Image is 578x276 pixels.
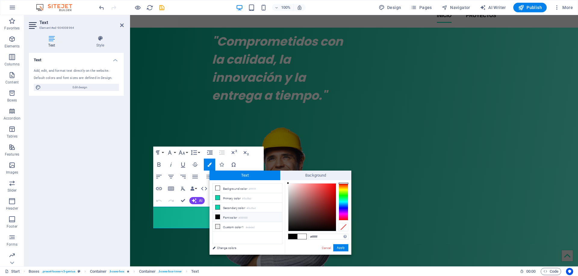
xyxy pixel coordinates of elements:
[34,68,119,74] div: Add, edit, and format text directly on the website.
[6,170,18,175] p: Images
[6,206,18,211] p: Header
[146,4,153,11] i: Reload page
[165,147,177,159] button: Font Family
[7,134,17,139] p: Tables
[439,3,473,12] button: Navigator
[297,5,302,10] i: On resize automatically adjust zoom level to fit chosen device.
[42,268,75,275] span: . preset-boxes-v3-genius
[242,197,251,201] small: #0cd5ad
[288,234,297,239] span: #000000
[7,224,17,229] p: Footer
[177,195,189,207] button: Confirm (Ctrl+⏎)
[216,159,227,171] button: Icons
[43,84,117,91] span: Edit design
[477,3,508,12] button: AI Writer
[376,3,404,12] button: Design
[7,98,17,103] p: Boxes
[177,147,189,159] button: Font Size
[4,116,20,121] p: Accordion
[29,268,199,275] nav: breadcrumb
[204,171,215,183] button: Unordered List
[34,76,119,81] div: Default colors and font sizes are defined in Design.
[39,25,112,31] h3: Element #ed-904008964
[281,4,291,11] h6: 100%
[29,268,39,275] span: Click to select. Double-click to edit
[240,147,252,159] button: Subscript
[29,35,77,48] h4: Text
[189,197,205,204] button: AI
[333,244,348,251] button: Apply
[189,147,201,159] button: Line Height
[177,183,189,195] button: Clear Formatting
[189,183,198,195] button: Data Bindings
[78,270,80,273] i: This element is a customizable preset
[5,62,20,67] p: Columns
[520,268,536,275] h6: Session time
[134,4,141,11] button: Click here to leave preview mode and continue editing
[213,183,282,193] li: Background color
[7,242,17,247] p: Forms
[77,35,124,48] h4: Style
[376,3,404,12] div: Design (Ctrl+Alt+Y)
[153,171,165,183] button: Align Left
[98,4,105,11] i: Undo: Change the icon color (Ctrl+Z)
[5,268,20,275] a: Click to cancel selection. Double-click to open Pages
[526,268,536,275] span: 00 00
[213,203,282,212] li: Secondary color
[552,3,575,12] button: More
[213,212,282,222] li: Font color
[543,268,558,275] span: Code
[158,4,165,11] button: save
[228,159,239,171] button: Special Characters
[379,5,401,11] span: Design
[210,171,281,180] span: Text
[158,4,165,11] i: Save (Ctrl+S)
[34,84,119,91] button: Edit design
[554,5,573,11] span: More
[153,183,165,195] button: Insert Link
[189,171,201,183] button: Align Justify
[480,5,506,11] span: AI Writer
[204,147,216,159] button: Increase Indent
[153,195,165,207] button: Undo (Ctrl+Z)
[213,193,282,203] li: Primary color
[210,244,279,252] a: Change colors
[280,171,351,180] span: Background
[153,159,165,171] button: Bold (Ctrl+B)
[442,5,470,11] span: Navigator
[272,4,294,11] button: 100%
[213,222,282,232] li: Custom color 1
[216,147,228,159] button: Decrease Indent
[191,268,199,275] span: Click to select. Double-click to edit
[98,4,105,11] button: undo
[530,269,531,274] span: :
[158,268,182,275] span: . boxes-box-inner
[339,223,348,231] div: Clear Color Selection
[165,171,177,183] button: Align Center
[228,147,240,159] button: Superscript
[247,206,256,211] small: #0cd5ad
[204,159,215,171] button: Colors
[408,3,434,12] button: Pages
[189,159,201,171] button: Strikethrough
[139,268,156,275] span: Click to select. Double-click to edit
[127,270,129,273] i: Element contains an animation
[411,5,432,11] span: Pages
[177,159,189,171] button: Underline (Ctrl+U)
[90,268,107,275] span: Click to select. Double-click to edit
[5,80,19,85] p: Content
[29,53,124,64] h4: Text
[146,4,153,11] button: reload
[297,234,306,239] span: #ffffff
[198,183,210,195] button: HTML
[153,147,165,159] button: Paragraph Format
[4,26,20,31] p: Favorites
[513,3,547,12] button: Publish
[35,4,80,11] img: Editor Logo
[566,268,573,275] button: Usercentrics
[518,5,542,11] span: Publish
[39,20,124,25] h2: Text
[165,183,177,195] button: Insert Table
[109,268,124,275] span: . boxes-box
[165,159,177,171] button: Italic (Ctrl+I)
